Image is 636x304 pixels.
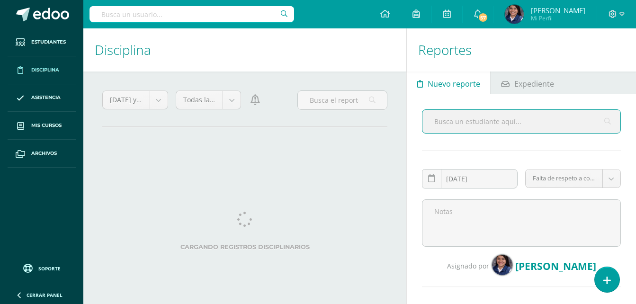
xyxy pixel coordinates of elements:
[531,14,585,22] span: Mi Perfil
[491,72,564,94] a: Expediente
[176,91,241,109] a: Todas las categorías
[31,150,57,157] span: Archivos
[514,72,554,95] span: Expediente
[90,6,294,22] input: Busca un usuario...
[8,56,76,84] a: Disciplina
[38,265,61,272] span: Soporte
[8,140,76,168] a: Archivos
[11,261,72,274] a: Soporte
[298,91,387,109] input: Busca el reporte aquí
[110,91,143,109] span: [DATE] y [DATE]
[27,292,63,298] span: Cerrar panel
[8,28,76,56] a: Estudiantes
[422,110,620,133] input: Busca un estudiante aquí...
[8,84,76,112] a: Asistencia
[31,66,59,74] span: Disciplina
[183,91,216,109] span: Todas las categorías
[526,170,620,188] a: Falta de respeto a compañeros(s)
[116,243,373,250] label: Cargando registros disciplinarios
[422,170,517,188] input: Fecha de ocurrencia
[418,28,625,72] h1: Reportes
[515,259,596,273] span: [PERSON_NAME]
[103,91,168,109] a: [DATE] y [DATE]
[492,254,513,276] img: d10d8054c1321d3b620d686a3ef49a60.png
[531,6,585,15] span: [PERSON_NAME]
[31,122,62,129] span: Mis cursos
[428,72,480,95] span: Nuevo reporte
[31,94,61,101] span: Asistencia
[95,28,395,72] h1: Disciplina
[478,12,488,23] span: 57
[505,5,524,24] img: d10d8054c1321d3b620d686a3ef49a60.png
[8,112,76,140] a: Mis cursos
[31,38,66,46] span: Estudiantes
[407,72,490,94] a: Nuevo reporte
[447,261,489,270] span: Asignado por
[533,170,595,188] span: Falta de respeto a compañeros(s)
